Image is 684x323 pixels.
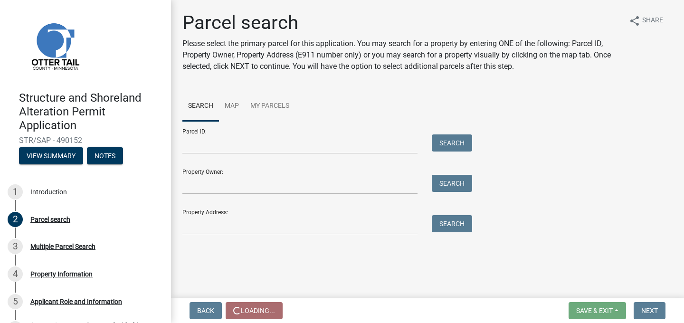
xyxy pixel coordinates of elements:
[629,15,640,27] i: share
[432,134,472,152] button: Search
[8,184,23,199] div: 1
[8,212,23,227] div: 2
[30,271,93,277] div: Property Information
[245,91,295,122] a: My Parcels
[182,38,621,72] p: Please select the primary parcel for this application. You may search for a property by entering ...
[432,215,472,232] button: Search
[8,239,23,254] div: 3
[182,11,621,34] h1: Parcel search
[190,302,222,319] button: Back
[576,307,613,314] span: Save & Exit
[19,153,83,161] wm-modal-confirm: Summary
[621,11,671,30] button: shareShare
[241,307,275,314] span: Loading...
[8,294,23,309] div: 5
[8,266,23,282] div: 4
[87,147,123,164] button: Notes
[634,302,665,319] button: Next
[197,307,214,314] span: Back
[219,91,245,122] a: Map
[19,10,90,81] img: Otter Tail County, Minnesota
[30,243,95,250] div: Multiple Parcel Search
[30,189,67,195] div: Introduction
[19,147,83,164] button: View Summary
[30,216,70,223] div: Parcel search
[30,298,122,305] div: Applicant Role and Information
[569,302,626,319] button: Save & Exit
[641,307,658,314] span: Next
[432,175,472,192] button: Search
[19,136,152,145] span: STR/SAP - 490152
[19,91,163,132] h4: Structure and Shoreland Alteration Permit Application
[87,153,123,161] wm-modal-confirm: Notes
[182,91,219,122] a: Search
[226,302,283,319] button: Loading...
[642,15,663,27] span: Share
